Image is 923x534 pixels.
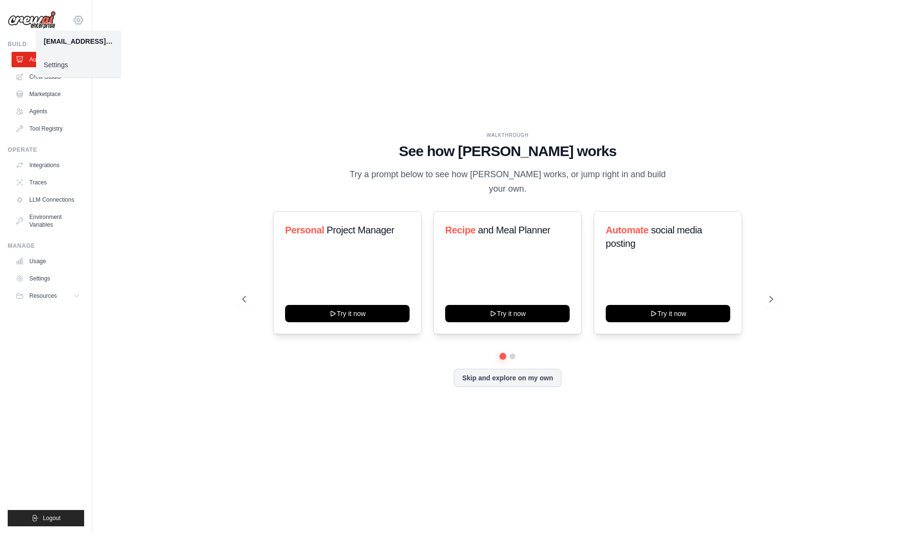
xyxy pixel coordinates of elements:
[44,36,113,46] div: [EMAIL_ADDRESS][DOMAIN_NAME]
[445,225,475,235] span: Recipe
[445,305,570,322] button: Try it now
[36,56,121,73] a: Settings
[8,242,84,250] div: Manage
[12,121,84,136] a: Tool Registry
[8,510,84,526] button: Logout
[326,225,394,235] span: Project Manager
[12,52,84,67] a: Automations
[12,209,84,232] a: Environment Variables
[285,305,410,322] button: Try it now
[242,143,773,160] h1: See how [PERSON_NAME] works
[12,254,84,269] a: Usage
[43,514,61,522] span: Logout
[285,225,324,235] span: Personal
[8,11,56,29] img: Logo
[606,305,730,322] button: Try it now
[242,132,773,139] div: WALKTHROUGH
[29,292,57,300] span: Resources
[478,225,550,235] span: and Meal Planner
[875,488,923,534] iframe: Chat Widget
[12,86,84,102] a: Marketplace
[454,369,561,387] button: Skip and explore on my own
[12,271,84,286] a: Settings
[12,192,84,207] a: LLM Connections
[12,69,84,85] a: Crew Studio
[346,168,669,196] p: Try a prompt below to see how [PERSON_NAME] works, or jump right in and build your own.
[12,158,84,173] a: Integrations
[8,40,84,48] div: Build
[8,146,84,154] div: Operate
[12,175,84,190] a: Traces
[606,225,702,249] span: social media posting
[606,225,649,235] span: Automate
[12,288,84,303] button: Resources
[12,104,84,119] a: Agents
